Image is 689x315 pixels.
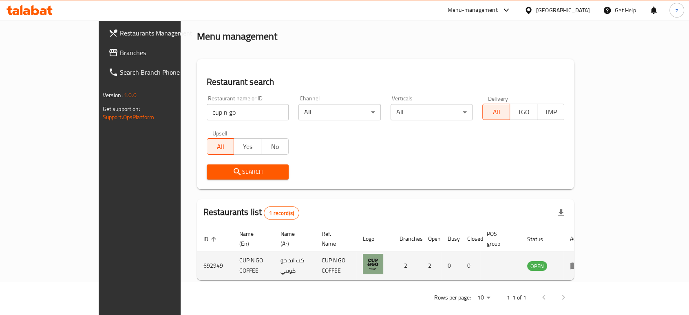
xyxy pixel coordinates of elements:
[103,90,123,100] span: Version:
[513,106,534,118] span: TGO
[551,203,571,223] div: Export file
[212,130,227,136] label: Upsell
[207,76,565,88] h2: Restaurant search
[393,251,422,280] td: 2
[676,6,678,15] span: z
[265,141,285,153] span: No
[448,5,498,15] div: Menu-management
[207,138,234,155] button: All
[207,164,289,180] button: Search
[298,104,380,120] div: All
[120,28,207,38] span: Restaurants Management
[482,104,510,120] button: All
[356,226,393,251] th: Logo
[488,95,508,101] label: Delivery
[434,293,470,303] p: Rows per page:
[234,138,261,155] button: Yes
[536,6,590,15] div: [GEOGRAPHIC_DATA]
[261,138,289,155] button: No
[120,67,207,77] span: Search Branch Phone
[233,251,274,280] td: CUP N GO COFFEE
[197,251,233,280] td: 692949
[461,226,480,251] th: Closed
[102,62,214,82] a: Search Branch Phone
[102,43,214,62] a: Branches
[103,104,140,114] span: Get support on:
[441,251,461,280] td: 0
[102,23,214,43] a: Restaurants Management
[391,104,473,120] div: All
[203,234,219,244] span: ID
[197,226,592,280] table: enhanced table
[393,226,422,251] th: Branches
[506,293,526,303] p: 1-1 of 1
[103,112,155,122] a: Support.OpsPlatform
[264,209,299,217] span: 1 record(s)
[537,104,565,120] button: TMP
[237,141,258,153] span: Yes
[213,167,282,177] span: Search
[441,226,461,251] th: Busy
[563,226,592,251] th: Action
[274,251,315,280] td: كب اند جو كوفي
[197,30,277,43] h2: Menu management
[474,292,493,304] div: Rows per page:
[124,90,137,100] span: 1.0.0
[315,251,356,280] td: CUP N GO COFFEE
[487,229,511,248] span: POS group
[280,229,305,248] span: Name (Ar)
[486,106,507,118] span: All
[120,48,207,58] span: Branches
[422,251,441,280] td: 2
[510,104,537,120] button: TGO
[210,141,231,153] span: All
[207,104,289,120] input: Search for restaurant name or ID..
[203,206,299,220] h2: Restaurants list
[363,254,383,274] img: CUP N GO COFFEE
[527,262,547,271] span: OPEN
[422,226,441,251] th: Open
[527,234,554,244] span: Status
[322,229,347,248] span: Ref. Name
[461,251,480,280] td: 0
[239,229,264,248] span: Name (En)
[541,106,561,118] span: TMP
[264,206,299,220] div: Total records count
